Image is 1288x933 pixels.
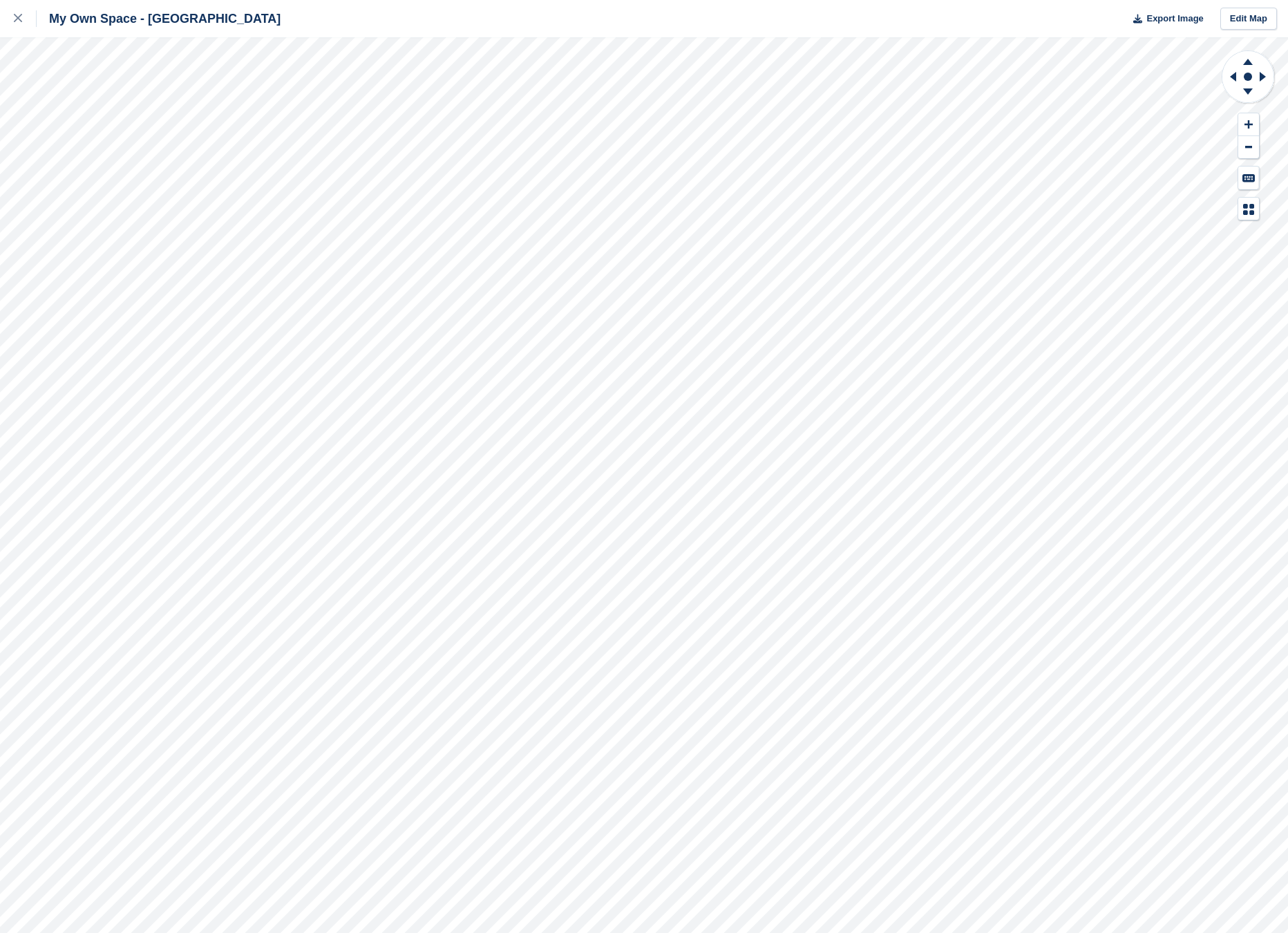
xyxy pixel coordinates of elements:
button: Zoom Out [1238,136,1259,159]
div: My Own Space - [GEOGRAPHIC_DATA] [37,10,281,27]
span: Export Image [1146,12,1203,26]
button: Map Legend [1238,198,1259,220]
a: Edit Map [1220,8,1277,30]
button: Keyboard Shortcuts [1238,167,1259,189]
button: Zoom In [1238,113,1259,136]
button: Export Image [1125,8,1204,30]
